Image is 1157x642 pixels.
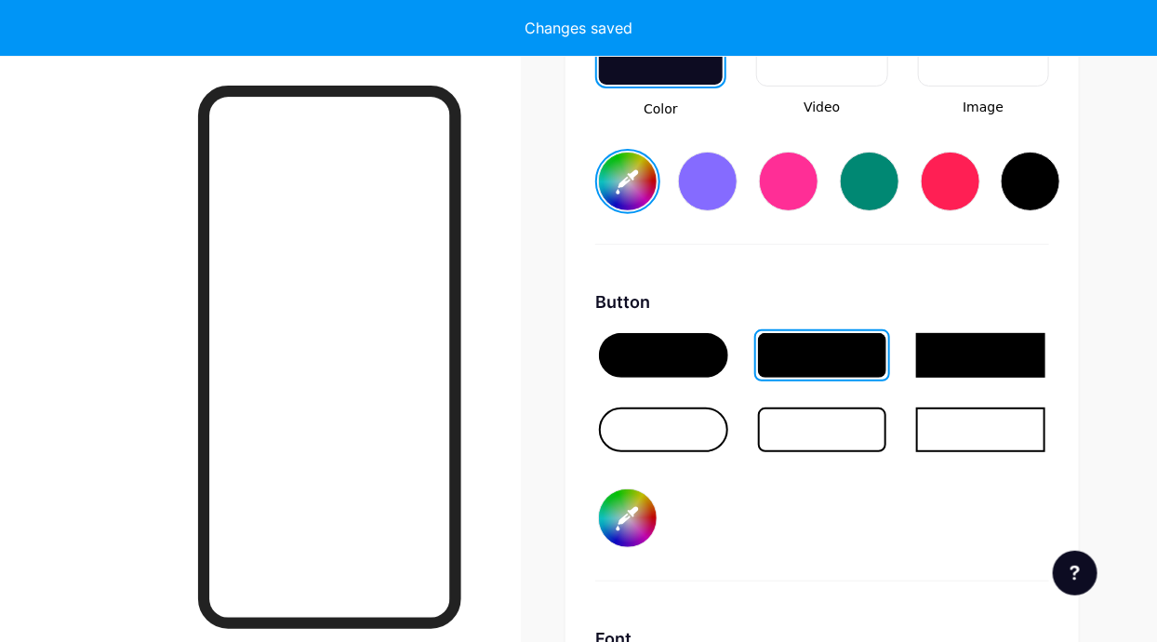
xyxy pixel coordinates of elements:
[595,289,1049,314] div: Button
[918,98,1049,117] span: Image
[756,98,887,117] span: Video
[525,17,632,39] div: Changes saved
[595,100,726,119] span: Color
